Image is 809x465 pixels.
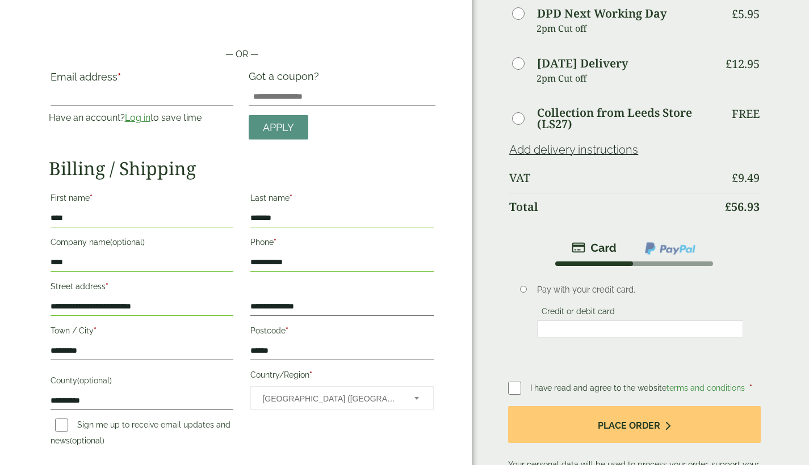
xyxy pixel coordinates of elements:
label: Company name [51,234,234,253]
span: £ [732,6,738,22]
p: Free [732,107,760,121]
p: — OR — [49,48,436,61]
p: 2pm Cut off [536,70,716,87]
input: Sign me up to receive email updates and news(optional) [55,418,68,432]
span: £ [726,56,732,71]
span: £ [732,170,738,185]
abbr: required [290,193,292,202]
label: Got a coupon? [249,70,324,88]
p: 2pm Cut off [536,20,716,37]
abbr: required [286,326,288,335]
label: Street address [51,278,234,298]
p: Pay with your credit card. [537,284,743,296]
label: Town / City [51,323,234,342]
th: VAT [509,164,716,192]
abbr: required [106,282,108,291]
bdi: 9.49 [732,170,760,185]
bdi: 5.95 [732,6,760,22]
h2: Billing / Shipping [49,158,436,179]
abbr: required [309,370,312,379]
label: DPD Next Working Day [537,8,667,19]
span: (optional) [110,238,145,247]
bdi: 56.93 [725,199,760,214]
th: Total [509,193,716,221]
span: United Kingdom (UK) [262,387,399,411]
label: Last name [250,190,434,209]
iframe: Secure card payment input frame [540,324,740,334]
label: Country/Region [250,367,434,386]
span: £ [725,199,731,214]
abbr: required [274,238,276,247]
label: County [51,373,234,392]
abbr: required [94,326,97,335]
img: stripe.png [572,241,617,255]
label: Email address [51,72,234,88]
label: First name [51,190,234,209]
abbr: required [90,193,93,202]
a: Add delivery instructions [509,143,638,157]
iframe: Secure payment button frame [49,11,436,34]
abbr: required [749,383,752,392]
a: terms and conditions [667,383,745,392]
label: Postcode [250,323,434,342]
p: Have an account? to save time [49,111,236,125]
span: I have read and agree to the website [530,383,747,392]
a: Apply [249,115,308,139]
bdi: 12.95 [726,56,760,71]
abbr: required [118,71,121,83]
img: ppcp-gateway.png [644,241,697,256]
button: Place order [508,406,760,443]
span: (optional) [77,376,112,385]
label: Sign me up to receive email updates and news [51,420,230,449]
span: Apply [263,121,294,134]
span: Country/Region [250,386,434,410]
label: Collection from Leeds Store (LS27) [537,107,716,130]
span: (optional) [70,436,104,445]
label: Credit or debit card [537,307,619,319]
label: [DATE] Delivery [537,58,628,69]
a: Log in [125,112,150,123]
label: Phone [250,234,434,253]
